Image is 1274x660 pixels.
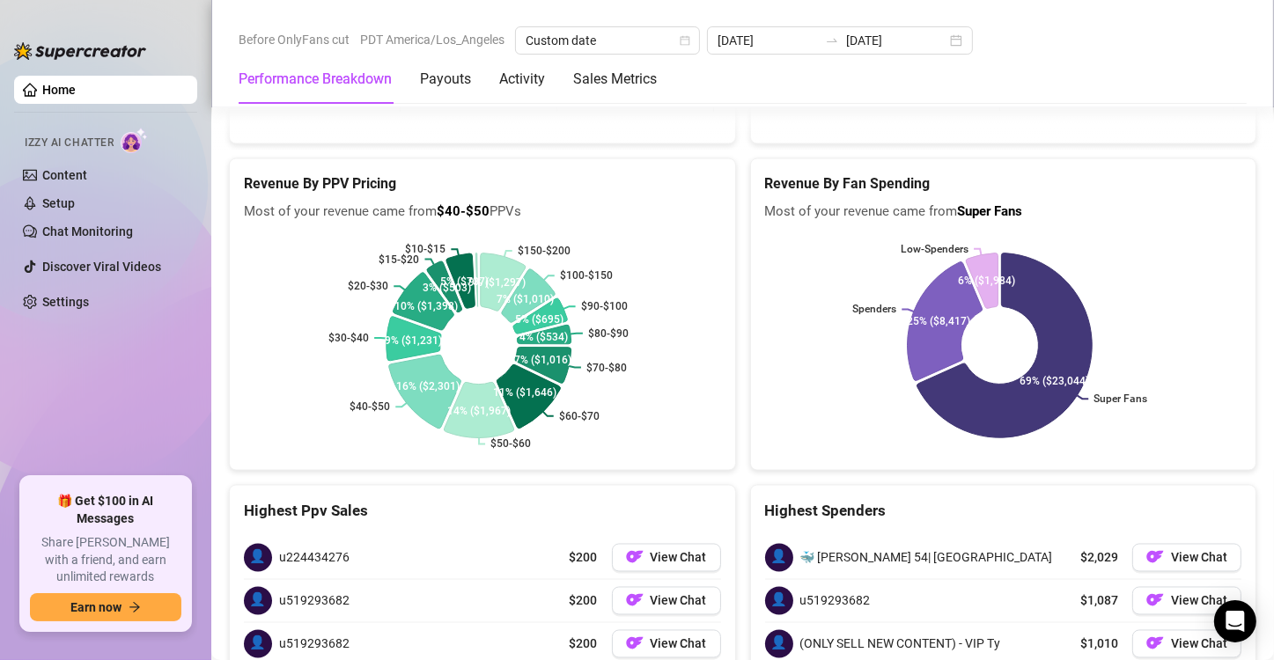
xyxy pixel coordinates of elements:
text: $90-$100 [581,301,628,313]
button: OFView Chat [612,630,721,658]
a: Content [42,168,87,182]
div: Activity [499,69,545,90]
div: Highest Ppv Sales [244,500,721,524]
span: View Chat [651,637,707,651]
span: $200 [570,591,598,611]
button: Earn nowarrow-right [30,593,181,621]
div: Sales Metrics [573,69,657,90]
text: $20-$30 [348,281,388,293]
span: 👤 [765,544,793,572]
h5: Revenue By Fan Spending [765,173,1242,194]
img: AI Chatter [121,128,148,153]
span: to [825,33,839,48]
a: Setup [42,196,75,210]
span: u519293682 [279,591,350,611]
img: logo-BBDzfeDw.svg [14,42,146,60]
span: Share [PERSON_NAME] with a friend, and earn unlimited rewards [30,534,181,586]
span: Before OnlyFans cut [239,26,350,53]
a: Chat Monitoring [42,224,133,238]
span: $2,029 [1080,548,1118,568]
span: $200 [570,634,598,654]
span: 👤 [765,630,793,658]
span: (ONLY SELL NEW CONTENT) - VIP Ty [800,634,1001,654]
span: $200 [570,548,598,568]
span: 👤 [765,587,793,615]
span: arrow-right [129,601,141,613]
text: $80-$90 [588,327,629,340]
text: $70-$80 [586,362,627,374]
a: Home [42,83,76,97]
img: OF [626,591,644,609]
span: View Chat [1171,551,1227,565]
input: End date [846,31,946,50]
text: $50-$60 [490,438,531,451]
input: Start date [718,31,818,50]
span: View Chat [651,551,707,565]
text: Super Fans [1094,393,1147,406]
span: Izzy AI Chatter [25,135,114,151]
text: $10-$15 [405,244,446,256]
img: OF [1146,591,1164,609]
button: OFView Chat [1132,544,1241,572]
text: Low-Spenders [901,243,968,255]
span: u224434276 [279,548,350,568]
div: Highest Spenders [765,500,1242,524]
button: OFView Chat [1132,587,1241,615]
span: 🐳 [PERSON_NAME] 54| [GEOGRAPHIC_DATA] [800,548,1053,568]
b: Super Fans [958,203,1023,219]
span: View Chat [1171,594,1227,608]
span: $1,010 [1080,634,1118,654]
span: 👤 [244,587,272,615]
img: OF [626,548,644,566]
div: Payouts [420,69,471,90]
img: OF [1146,548,1164,566]
span: swap-right [825,33,839,48]
span: 👤 [244,544,272,572]
text: $30-$40 [328,332,369,344]
button: OFView Chat [612,587,721,615]
img: OF [626,634,644,652]
span: Most of your revenue came from [765,202,1242,223]
span: Earn now [70,600,122,614]
text: $40-$50 [350,401,390,414]
div: Open Intercom Messenger [1214,600,1256,642]
div: Performance Breakdown [239,69,392,90]
img: OF [1146,634,1164,652]
span: 👤 [244,630,272,658]
button: OFView Chat [612,544,721,572]
text: $60-$70 [559,410,600,422]
h5: Revenue By PPV Pricing [244,173,721,194]
text: $15-$20 [379,253,420,266]
span: Custom date [526,27,689,54]
a: Discover Viral Videos [42,260,161,274]
span: 🎁 Get $100 in AI Messages [30,493,181,527]
text: $150-$200 [518,245,571,257]
span: Most of your revenue came from PPVs [244,202,721,223]
text: $100-$150 [560,270,613,282]
text: Spenders [852,304,896,316]
span: PDT America/Los_Angeles [360,26,504,53]
a: Settings [42,295,89,309]
b: $40-$50 [437,203,490,219]
span: View Chat [651,594,707,608]
span: View Chat [1171,637,1227,651]
span: u519293682 [800,591,871,611]
span: calendar [680,35,690,46]
span: u519293682 [279,634,350,654]
span: $1,087 [1080,591,1118,611]
button: OFView Chat [1132,630,1241,658]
